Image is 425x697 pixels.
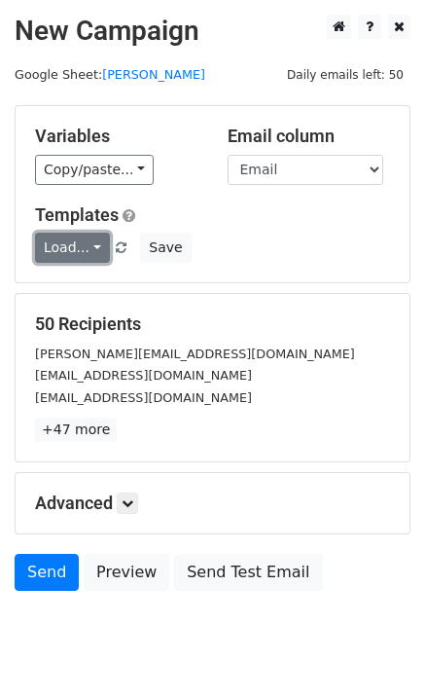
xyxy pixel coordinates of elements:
[35,418,117,442] a: +47 more
[174,554,322,591] a: Send Test Email
[35,368,252,383] small: [EMAIL_ADDRESS][DOMAIN_NAME]
[35,347,355,361] small: [PERSON_NAME][EMAIL_ADDRESS][DOMAIN_NAME]
[102,67,205,82] a: [PERSON_NAME]
[328,604,425,697] iframe: Chat Widget
[228,126,391,147] h5: Email column
[15,67,205,82] small: Google Sheet:
[35,493,390,514] h5: Advanced
[35,390,252,405] small: [EMAIL_ADDRESS][DOMAIN_NAME]
[280,67,410,82] a: Daily emails left: 50
[35,313,390,335] h5: 50 Recipients
[15,554,79,591] a: Send
[35,204,119,225] a: Templates
[15,15,410,48] h2: New Campaign
[35,233,110,263] a: Load...
[280,64,410,86] span: Daily emails left: 50
[35,155,154,185] a: Copy/paste...
[140,233,191,263] button: Save
[84,554,169,591] a: Preview
[35,126,198,147] h5: Variables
